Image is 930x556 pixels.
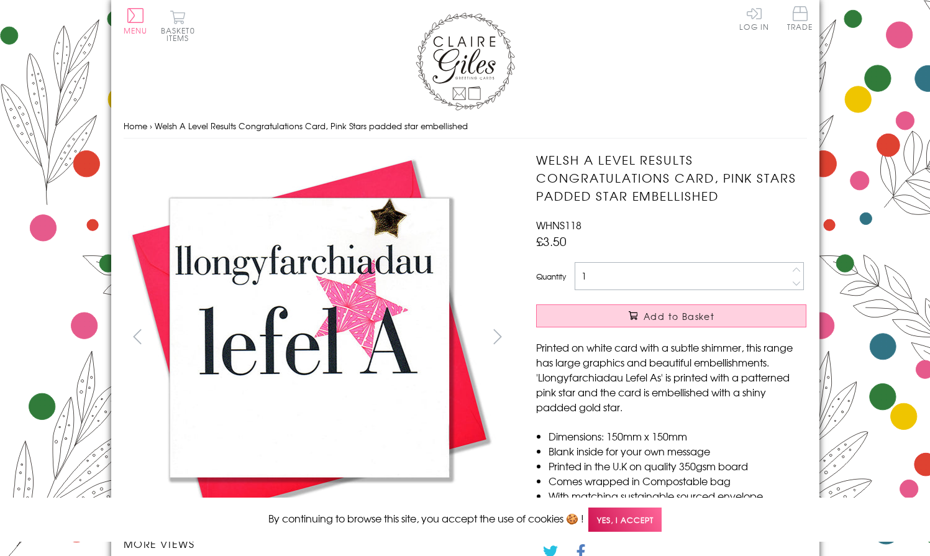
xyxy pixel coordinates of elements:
h3: More views [124,536,512,551]
p: Printed on white card with a subtle shimmer, this range has large graphics and beautiful embellis... [536,340,806,414]
li: Printed in the U.K on quality 350gsm board [549,458,806,473]
a: Home [124,120,147,132]
button: Add to Basket [536,304,806,327]
a: Trade [787,6,813,33]
button: Basket0 items [161,10,195,42]
span: WHNS118 [536,217,581,232]
img: Welsh A Level Results Congratulations Card, Pink Stars padded star embellished [511,151,884,524]
h1: Welsh A Level Results Congratulations Card, Pink Stars padded star embellished [536,151,806,204]
nav: breadcrumbs [124,114,807,139]
li: Comes wrapped in Compostable bag [549,473,806,488]
button: prev [124,322,152,350]
span: Welsh A Level Results Congratulations Card, Pink Stars padded star embellished [155,120,468,132]
button: Menu [124,8,148,34]
span: Add to Basket [644,310,714,322]
li: Dimensions: 150mm x 150mm [549,429,806,444]
button: next [483,322,511,350]
li: With matching sustainable sourced envelope [549,488,806,503]
img: Welsh A Level Results Congratulations Card, Pink Stars padded star embellished [123,151,496,524]
span: Yes, I accept [588,508,662,532]
span: Menu [124,25,148,36]
span: £3.50 [536,232,567,250]
span: 0 items [166,25,195,43]
span: Trade [787,6,813,30]
img: Claire Giles Greetings Cards [416,12,515,111]
label: Quantity [536,271,566,282]
li: Blank inside for your own message [549,444,806,458]
span: › [150,120,152,132]
a: Log In [739,6,769,30]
